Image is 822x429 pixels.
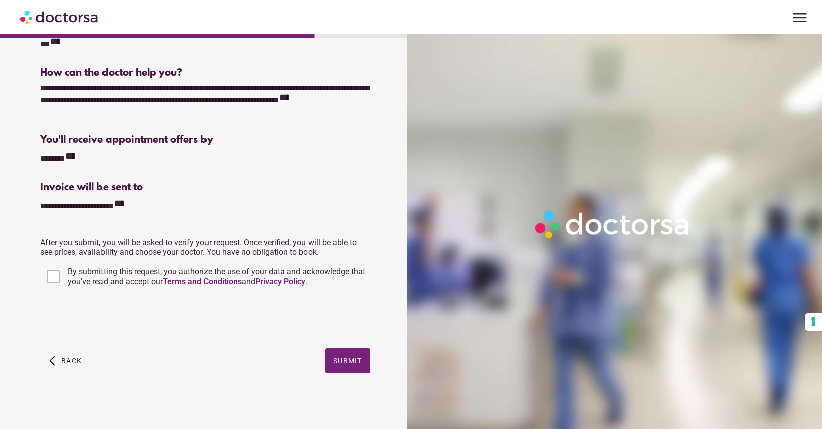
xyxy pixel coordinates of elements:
[531,206,695,243] img: Logo-Doctorsa-trans-White-partial-flat.png
[28,16,49,24] div: v 4.0.25
[325,348,370,373] button: Submit
[40,134,370,146] div: You'll receive appointment offers by
[68,267,365,286] span: By submitting this request, you authorize the use of your data and acknowledge that you've read a...
[114,58,122,66] img: tab_keywords_by_traffic_grey.svg
[333,357,362,365] span: Submit
[125,59,154,66] div: Mots-clés
[61,357,82,365] span: Back
[40,67,370,79] div: How can the doctor help you?
[40,238,370,257] p: After you submit, you will be asked to verify your request. Once verified, you will be able to se...
[16,26,24,34] img: website_grey.svg
[16,16,24,24] img: logo_orange.svg
[805,313,822,331] button: Your consent preferences for tracking technologies
[790,8,809,27] span: menu
[163,277,242,286] a: Terms and Conditions
[45,348,86,373] button: arrow_back_ios Back
[40,182,370,193] div: Invoice will be sent to
[255,277,305,286] a: Privacy Policy
[20,6,99,28] img: Doctorsa.com
[26,26,114,34] div: Domaine: [DOMAIN_NAME]
[52,59,77,66] div: Domaine
[40,299,193,338] iframe: reCAPTCHA
[41,58,49,66] img: tab_domain_overview_orange.svg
